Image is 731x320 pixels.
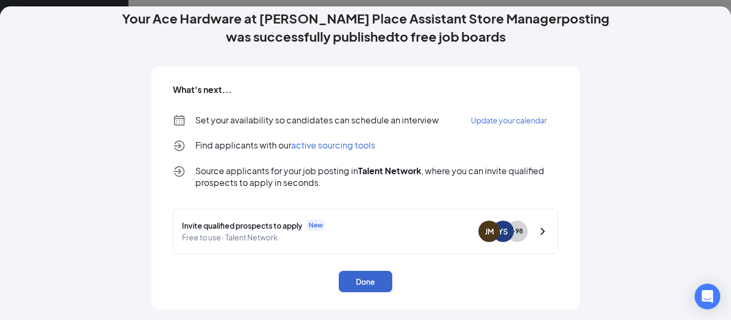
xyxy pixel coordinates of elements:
[498,226,508,237] div: YS
[182,231,478,243] span: Free to use · Talent Network
[195,139,375,152] p: Find applicants with our
[182,220,302,231] span: Invite qualified prospects to apply
[195,114,439,126] p: Set your availability so candidates can schedule an interview
[122,9,610,45] span: Your Ace Hardware at [PERSON_NAME] Place Assistant Store Managerposting was successfully publishe...
[358,165,421,176] strong: Talent Network
[173,139,186,152] svg: Logout
[695,284,720,309] div: Open Intercom Messenger
[173,165,186,178] svg: Logout
[173,84,232,96] h5: What's next...
[471,115,547,125] span: Update your calendar
[339,271,392,292] button: Done
[511,227,523,237] span: + 98
[291,139,375,151] span: active sourcing tools
[485,226,494,237] div: JM
[173,114,186,127] svg: Calendar
[195,165,558,189] span: Source applicants for your job posting in , where you can invite qualified prospects to apply in ...
[536,225,549,238] svg: ChevronRight
[309,221,323,230] span: New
